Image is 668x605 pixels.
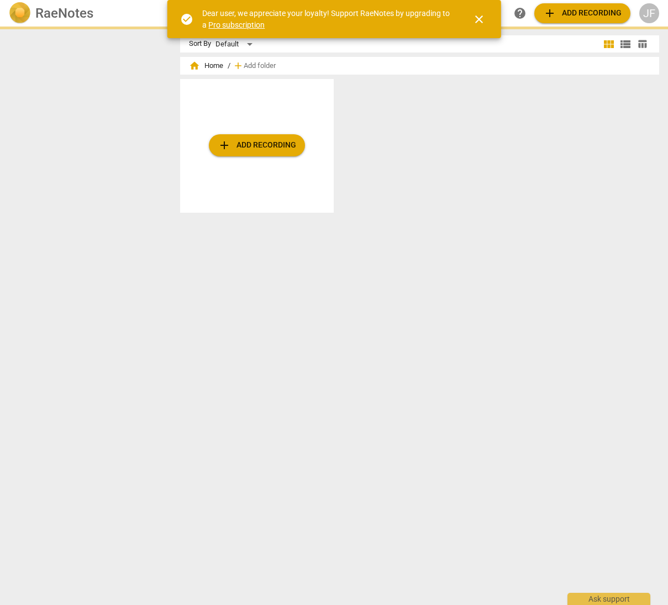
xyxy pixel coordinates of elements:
[189,60,223,71] span: Home
[567,593,650,605] div: Ask support
[215,35,256,53] div: Default
[180,13,193,26] span: check_circle
[466,6,492,33] button: Close
[534,3,630,23] button: Upload
[639,3,659,23] button: JF
[189,40,211,48] div: Sort By
[543,7,556,20] span: add
[472,13,486,26] span: close
[244,62,276,70] span: Add folder
[602,38,616,51] span: view_module
[35,6,93,21] h2: RaeNotes
[617,36,634,52] button: List view
[202,8,453,30] div: Dear user, we appreciate your loyalty! Support RaeNotes by upgrading to a
[218,139,296,152] span: Add recording
[209,134,305,156] button: Upload
[218,139,231,152] span: add
[543,7,622,20] span: Add recording
[189,60,200,71] span: home
[233,60,244,71] span: add
[513,7,527,20] span: help
[601,36,617,52] button: Tile view
[619,38,632,51] span: view_list
[510,3,530,23] a: Help
[9,2,31,24] img: Logo
[208,20,265,29] a: Pro subscription
[228,62,230,70] span: /
[637,39,648,49] span: table_chart
[9,2,169,24] a: LogoRaeNotes
[634,36,650,52] button: Table view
